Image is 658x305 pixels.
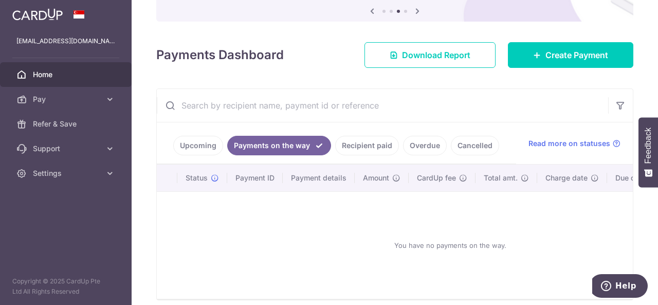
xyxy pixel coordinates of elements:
[33,143,101,154] span: Support
[363,173,389,183] span: Amount
[417,173,456,183] span: CardUp fee
[186,173,208,183] span: Status
[33,94,101,104] span: Pay
[283,165,355,191] th: Payment details
[545,173,588,183] span: Charge date
[33,69,101,80] span: Home
[508,42,633,68] a: Create Payment
[16,36,115,46] p: [EMAIL_ADDRESS][DOMAIN_NAME]
[33,168,101,178] span: Settings
[227,165,283,191] th: Payment ID
[33,119,101,129] span: Refer & Save
[157,89,608,122] input: Search by recipient name, payment id or reference
[545,49,608,61] span: Create Payment
[451,136,499,155] a: Cancelled
[12,8,63,21] img: CardUp
[528,138,620,149] a: Read more on statuses
[173,136,223,155] a: Upcoming
[615,173,646,183] span: Due date
[638,117,658,187] button: Feedback - Show survey
[364,42,496,68] a: Download Report
[484,173,518,183] span: Total amt.
[592,274,648,300] iframe: Opens a widget where you can find more information
[156,46,284,64] h4: Payments Dashboard
[402,49,470,61] span: Download Report
[528,138,610,149] span: Read more on statuses
[227,136,331,155] a: Payments on the way
[644,128,653,164] span: Feedback
[403,136,447,155] a: Overdue
[335,136,399,155] a: Recipient paid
